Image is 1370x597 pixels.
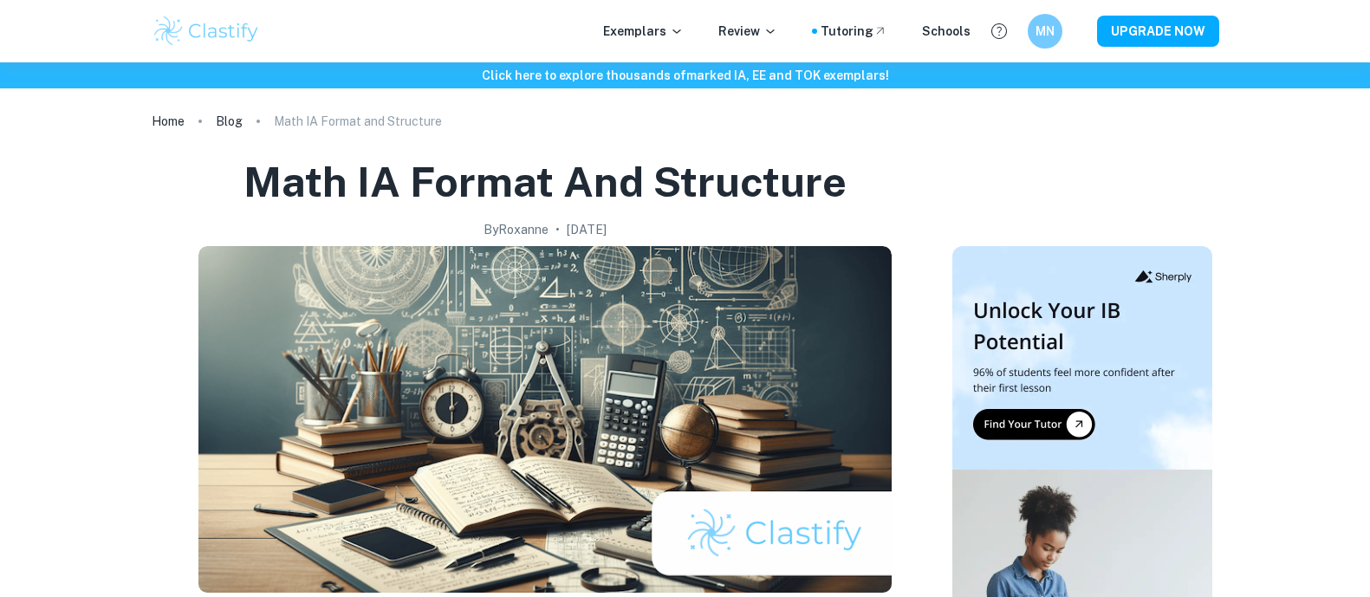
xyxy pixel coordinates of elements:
[922,22,971,41] a: Schools
[567,220,607,239] h2: [DATE]
[152,14,262,49] img: Clastify logo
[198,246,892,593] img: Math IA Format and Structure cover image
[1035,22,1055,41] h6: MN
[1028,14,1062,49] button: MN
[152,109,185,133] a: Home
[1097,16,1219,47] button: UPGRADE NOW
[243,154,847,210] h1: Math IA Format and Structure
[984,16,1014,46] button: Help and Feedback
[274,112,442,131] p: Math IA Format and Structure
[484,220,549,239] h2: By Roxanne
[603,22,684,41] p: Exemplars
[821,22,887,41] a: Tutoring
[718,22,777,41] p: Review
[216,109,243,133] a: Blog
[3,66,1367,85] h6: Click here to explore thousands of marked IA, EE and TOK exemplars !
[555,220,560,239] p: •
